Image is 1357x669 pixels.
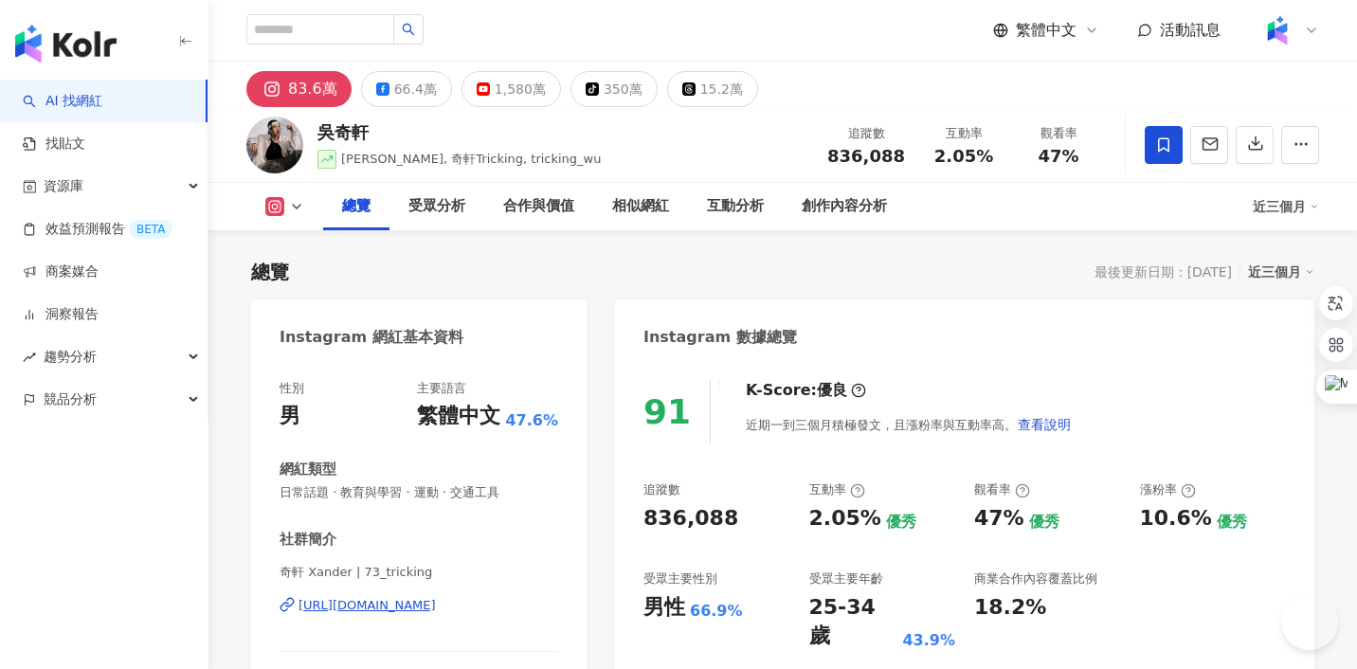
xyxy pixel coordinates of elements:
div: 350萬 [604,76,642,102]
div: 25-34 歲 [809,593,898,652]
span: 繁體中文 [1016,20,1077,41]
div: 追蹤數 [643,481,680,498]
button: 83.6萬 [246,71,352,107]
div: 男性 [643,593,685,623]
div: 優良 [817,380,847,401]
a: 洞察報告 [23,305,99,324]
button: 15.2萬 [667,71,758,107]
span: 活動訊息 [1160,21,1221,39]
div: 受眾主要年齡 [809,570,883,588]
div: 吳奇軒 [317,120,602,144]
div: 近期一到三個月積極發文，且漲粉率與互動率高。 [746,406,1072,443]
span: 資源庫 [44,165,83,208]
button: 350萬 [570,71,658,107]
div: 優秀 [1029,512,1059,533]
div: 性別 [280,380,304,397]
div: 相似網紅 [612,195,669,218]
span: 47% [1038,147,1078,166]
div: 91 [643,392,691,431]
div: 互動分析 [707,195,764,218]
div: 互動率 [928,124,1000,143]
a: 找貼文 [23,135,85,154]
span: rise [23,351,36,364]
div: Instagram 網紅基本資料 [280,327,463,348]
div: 83.6萬 [288,76,337,102]
div: 追蹤數 [827,124,905,143]
a: 商案媒合 [23,262,99,281]
div: 10.6% [1140,504,1212,533]
div: 近三個月 [1253,191,1319,222]
div: 商業合作內容覆蓋比例 [974,570,1097,588]
div: [URL][DOMAIN_NAME] [299,597,436,614]
div: 觀看率 [1022,124,1095,143]
div: 互動率 [809,481,865,498]
img: KOL Avatar [246,117,303,173]
span: 趨勢分析 [44,335,97,378]
span: 查看說明 [1018,417,1071,432]
div: 15.2萬 [700,76,743,102]
button: 查看說明 [1017,406,1072,443]
span: 47.6% [505,410,558,431]
img: Kolr%20app%20icon%20%281%29.png [1259,12,1295,48]
div: 創作內容分析 [802,195,887,218]
span: 日常話題 · 教育與學習 · 運動 · 交通工具 [280,484,558,501]
div: 社群簡介 [280,530,336,550]
div: 近三個月 [1248,260,1314,284]
span: 836,088 [827,146,905,166]
div: 網紅類型 [280,460,336,479]
span: 奇軒 Xander | 73_tricking [280,564,558,581]
div: 受眾主要性別 [643,570,717,588]
button: 66.4萬 [361,71,452,107]
a: [URL][DOMAIN_NAME] [280,597,558,614]
div: 最後更新日期：[DATE] [1095,264,1232,280]
div: 43.9% [902,630,955,651]
div: Instagram 數據總覽 [643,327,797,348]
div: 受眾分析 [408,195,465,218]
div: 主要語言 [417,380,466,397]
div: 836,088 [643,504,738,533]
div: 男 [280,402,300,431]
span: search [402,23,415,36]
div: 18.2% [974,593,1046,623]
div: 1,580萬 [495,76,546,102]
div: 總覽 [342,195,371,218]
div: 總覽 [251,259,289,285]
div: 47% [974,504,1024,533]
div: 優秀 [1217,512,1247,533]
div: 合作與價值 [503,195,574,218]
div: 觀看率 [974,481,1030,498]
span: [PERSON_NAME], 奇軒Tricking, tricking_wu [341,152,602,166]
div: 2.05% [809,504,881,533]
iframe: Help Scout Beacon - Open [1281,593,1338,650]
img: logo [15,25,117,63]
a: searchAI 找網紅 [23,92,102,111]
button: 1,580萬 [461,71,561,107]
div: 66.4萬 [394,76,437,102]
span: 2.05% [934,147,993,166]
div: 繁體中文 [417,402,500,431]
div: 66.9% [690,601,743,622]
div: K-Score : [746,380,866,401]
div: 漲粉率 [1140,481,1196,498]
div: 優秀 [886,512,916,533]
span: 競品分析 [44,378,97,421]
a: 效益預測報告BETA [23,220,172,239]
